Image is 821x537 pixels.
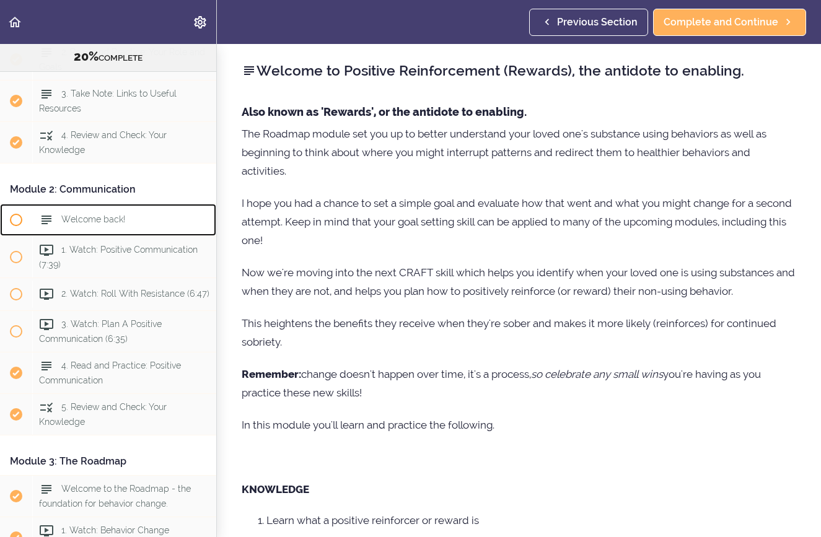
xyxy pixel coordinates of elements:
p: I hope you had a chance to set a simple goal and evaluate how that went and what you might change... [242,194,796,250]
svg: Settings Menu [193,15,208,30]
p: change doesn't happen over time, it's a process, you're having as you practice these new skills! [242,365,796,402]
strong: Remember: [242,368,301,380]
span: 2. Watch: Roll With Resistance (6:47) [61,289,209,299]
a: Complete and Continue [653,9,806,36]
span: Welcome to the Roadmap - the foundation for behavior change. [39,484,191,508]
strong: Also known as 'Rewards', or the antidote to enabling. [242,105,527,118]
svg: Back to course curriculum [7,15,22,30]
span: 3. Take Note: Links to Useful Resources [39,89,177,113]
span: 4. Read and Practice: Positive Communication [39,360,181,385]
span: Previous Section [557,15,638,30]
div: COMPLETE [15,49,201,65]
p: Now we're moving into the next CRAFT skill which helps you identify when your loved one is using ... [242,263,796,300]
span: 4. Review and Check: Your Knowledge [39,130,167,154]
h2: Welcome to Positive Reinforcement (Rewards), the antidote to enabling. [242,60,796,81]
span: Complete and Continue [664,15,778,30]
em: so celebrate any small wins [531,368,663,380]
p: The Roadmap module set you up to better understand your loved one's substance using behaviors as ... [242,124,796,180]
span: Learn what a positive reinforcer or reward is [266,514,479,526]
span: 5. Review and Check: Your Knowledge [39,402,167,426]
span: Welcome back! [61,214,125,224]
span: 1. Watch: Positive Communication (7:39) [39,245,198,269]
a: Previous Section [529,9,648,36]
strong: KNOWLEDGE [242,483,309,496]
p: In this module you'll learn and practice the following. [242,416,796,434]
p: This heightens the benefits they receive when they're sober and makes it more likely (reinforces)... [242,314,796,351]
span: 20% [74,49,99,64]
span: 3. Watch: Plan A Positive Communication (6:35) [39,319,162,343]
